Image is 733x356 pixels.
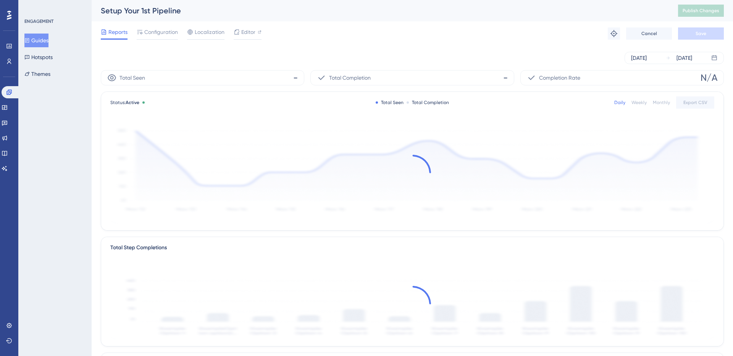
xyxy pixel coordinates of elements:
span: - [503,72,508,84]
span: Configuration [144,27,178,37]
div: Daily [614,99,625,106]
button: Save [678,27,724,40]
div: Total Completion [407,99,449,106]
button: Themes [24,67,50,81]
button: Cancel [626,27,672,40]
span: Localization [195,27,224,37]
span: Export CSV [683,99,707,106]
span: Save [696,30,706,37]
span: Status: [110,99,139,106]
div: [DATE] [631,53,647,63]
button: Hotspots [24,50,53,64]
div: [DATE] [676,53,692,63]
div: Total Step Completions [110,243,167,252]
span: - [293,72,298,84]
div: Total Seen [376,99,404,106]
span: Completion Rate [539,73,580,82]
div: Weekly [631,99,647,106]
div: ENGAGEMENT [24,18,53,24]
span: Editor [241,27,255,37]
span: N/A [701,72,717,84]
button: Publish Changes [678,5,724,17]
span: Cancel [641,30,657,37]
span: Publish Changes [683,8,719,14]
button: Guides [24,34,48,47]
span: Total Seen [119,73,145,82]
button: Export CSV [676,96,714,109]
span: Total Completion [329,73,371,82]
div: Setup Your 1st Pipeline [101,5,659,16]
span: Reports [108,27,128,37]
div: Monthly [653,99,670,106]
span: Active [126,100,139,105]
